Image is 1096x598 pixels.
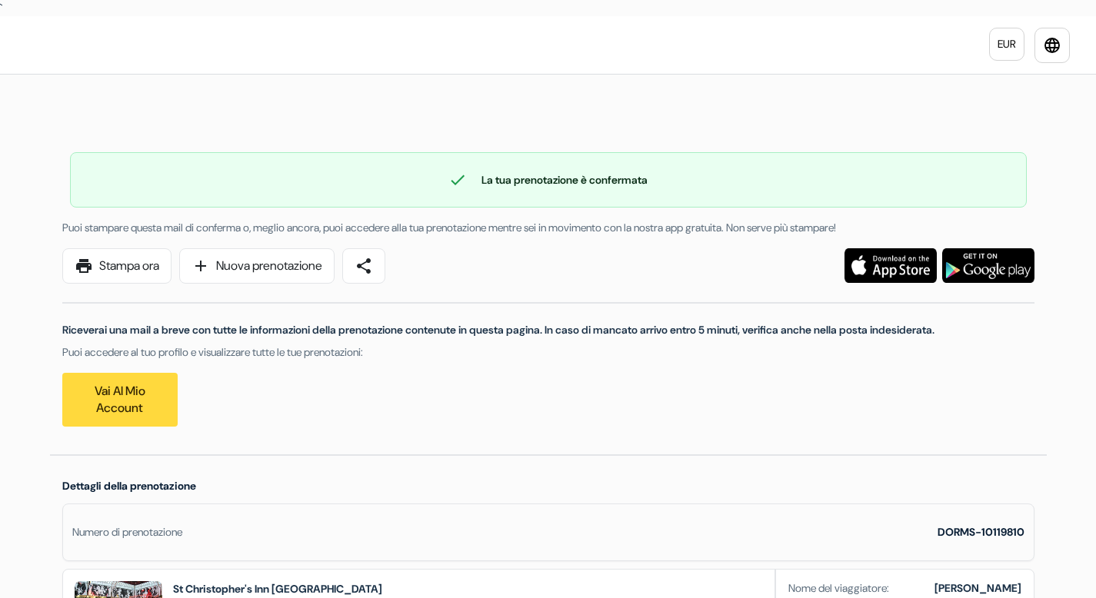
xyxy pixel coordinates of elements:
[71,171,1026,189] div: La tua prenotazione è confermata
[75,257,93,275] span: print
[62,248,172,284] a: printStampa ora
[1043,36,1061,55] i: language
[1034,28,1070,63] a: language
[844,248,937,283] img: Scarica l'applicazione gratuita
[62,373,178,427] a: Vai al mio account
[942,248,1034,283] img: Scarica l'applicazione gratuita
[788,580,889,596] span: Nome del viaggiatore:
[62,322,1034,338] p: Riceverai una mail a breve con tutte le informazioni della prenotazione contenute in questa pagin...
[934,581,1021,595] b: [PERSON_NAME]
[342,248,385,284] a: share
[173,581,382,596] h2: St Christopher's Inn [GEOGRAPHIC_DATA]
[179,248,335,284] a: addNuova prenotazione
[448,171,467,189] span: check
[192,257,210,275] span: add
[989,28,1024,61] a: EUR
[62,479,196,493] span: Dettagli della prenotazione
[62,344,1034,360] p: Puoi accedere al tuo profilo e visualizzare tutte le tue prenotazioni:
[72,524,182,540] div: Numero di prenotazione
[355,257,373,275] span: share
[938,525,1024,539] strong: DORMS-10119810
[18,32,211,58] img: OstelliDellaGioventu.com
[62,221,836,234] span: Puoi stampare questa mail di conferma o, meglio ancora, puoi accedere alla tua prenotazione mentr...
